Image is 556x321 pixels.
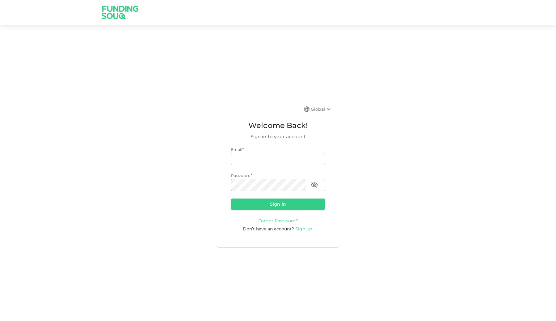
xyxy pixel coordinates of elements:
[231,173,251,178] span: Password
[231,153,325,165] input: email
[243,226,294,232] span: Don’t have an account?
[231,120,325,131] span: Welcome Back!
[258,218,298,224] a: Forgot Password?
[231,199,325,210] button: Sign in
[231,179,306,191] input: password
[231,147,242,152] span: Email
[311,105,332,113] div: Global
[295,226,312,232] span: Sign up
[258,218,298,224] span: Forgot Password?
[231,133,325,140] span: Sign in to your account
